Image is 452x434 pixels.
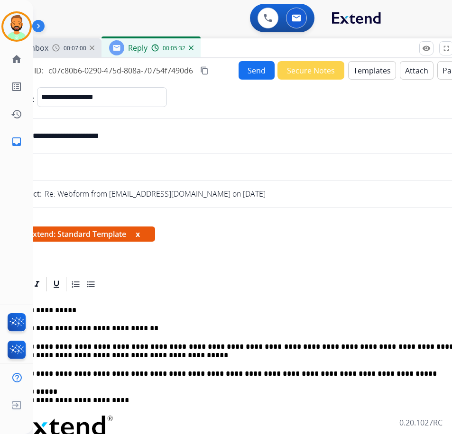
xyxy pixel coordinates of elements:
[163,45,185,52] span: 00:05:32
[64,45,86,52] span: 00:07:00
[45,188,266,199] p: Re: Webform from [EMAIL_ADDRESS][DOMAIN_NAME] on [DATE]
[442,44,451,53] mat-icon: fullscreen
[13,226,155,242] span: Extend: Standard Template
[30,277,44,291] div: Italic
[69,277,83,291] div: Ordered List
[28,43,48,53] span: Inbox
[11,136,22,147] mat-icon: inbox
[128,43,148,53] span: Reply
[11,54,22,65] mat-icon: home
[49,277,64,291] div: Underline
[11,108,22,120] mat-icon: history
[11,81,22,92] mat-icon: list_alt
[136,228,140,240] button: x
[3,13,30,40] img: avatar
[422,44,431,53] mat-icon: remove_red_eye
[399,417,443,428] p: 0.20.1027RC
[277,61,344,80] button: Secure Notes
[84,277,98,291] div: Bullet List
[348,61,396,80] button: Templates
[400,61,434,80] button: Attach
[200,66,209,75] mat-icon: content_copy
[48,65,193,76] span: c07c80b6-0290-475d-808a-70754f7490d6
[239,61,275,80] button: Send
